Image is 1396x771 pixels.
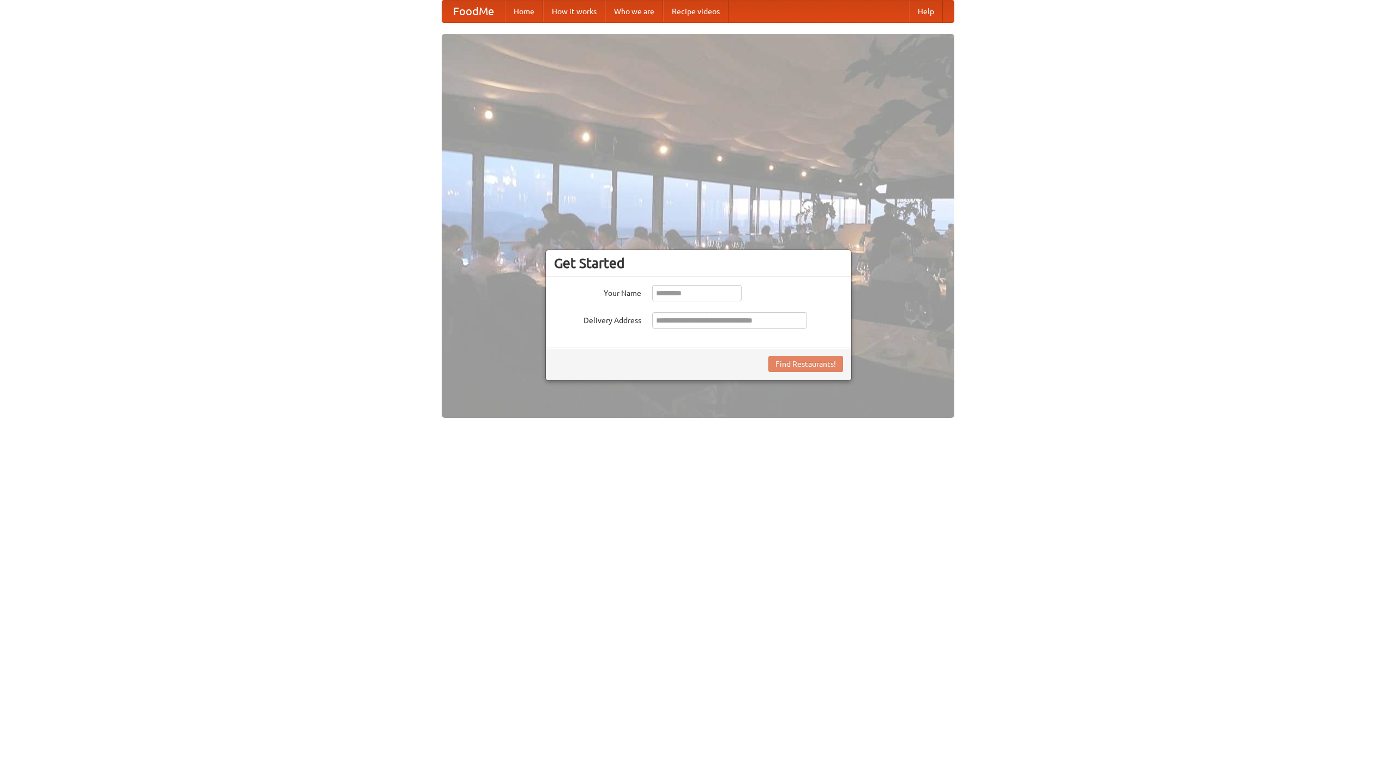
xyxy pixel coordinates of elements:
button: Find Restaurants! [768,356,843,372]
a: FoodMe [442,1,505,22]
a: Home [505,1,543,22]
a: Recipe videos [663,1,729,22]
h3: Get Started [554,255,843,271]
a: Help [909,1,943,22]
a: Who we are [605,1,663,22]
label: Delivery Address [554,312,641,326]
label: Your Name [554,285,641,299]
a: How it works [543,1,605,22]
